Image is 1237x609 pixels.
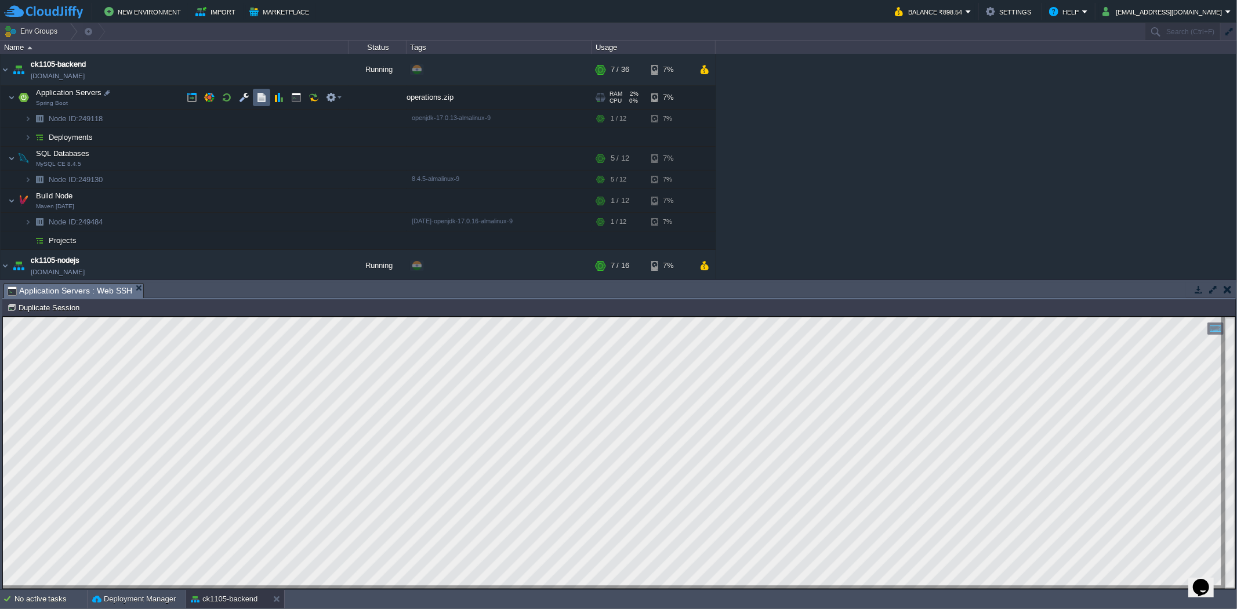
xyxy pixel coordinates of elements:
[191,593,257,605] button: ck1105-backend
[31,266,85,278] a: [DOMAIN_NAME]
[48,217,104,227] a: Node ID:249484
[651,250,689,281] div: 7%
[412,114,491,121] span: openjdk-17.0.13-almalinux-9
[35,191,74,200] a: Build NodeMaven [DATE]
[48,235,78,245] a: Projects
[627,90,639,97] span: 2%
[48,132,95,142] a: Deployments
[35,148,91,158] span: SQL Databases
[31,213,48,231] img: AMDAwAAAACH5BAEAAAAALAAAAAABAAEAAAICRAEAOw==
[31,171,48,188] img: AMDAwAAAACH5BAEAAAAALAAAAAABAAEAAAICRAEAOw==
[24,213,31,231] img: AMDAwAAAACH5BAEAAAAALAAAAAABAAEAAAICRAEAOw==
[104,5,184,19] button: New Environment
[7,302,83,313] button: Duplicate Session
[1,41,348,54] div: Name
[49,114,78,123] span: Node ID:
[31,231,48,249] img: AMDAwAAAACH5BAEAAAAALAAAAAABAAEAAAICRAEAOw==
[611,250,629,281] div: 7 / 16
[48,114,104,124] span: 249118
[651,189,689,212] div: 7%
[610,90,622,97] span: RAM
[610,97,622,104] span: CPU
[611,189,629,212] div: 1 / 12
[1,250,10,281] img: AMDAwAAAACH5BAEAAAAALAAAAAABAAEAAAICRAEAOw==
[35,88,103,97] a: Application ServersSpring Boot
[31,128,48,146] img: AMDAwAAAACH5BAEAAAAALAAAAAABAAEAAAICRAEAOw==
[49,175,78,184] span: Node ID:
[36,100,68,107] span: Spring Boot
[48,114,104,124] a: Node ID:249118
[31,110,48,128] img: AMDAwAAAACH5BAEAAAAALAAAAAABAAEAAAICRAEAOw==
[986,5,1035,19] button: Settings
[35,88,103,97] span: Application Servers
[31,70,85,82] a: [DOMAIN_NAME]
[8,147,15,170] img: AMDAwAAAACH5BAEAAAAALAAAAAABAAEAAAICRAEAOw==
[31,59,86,70] a: ck1105-backend
[249,5,313,19] button: Marketplace
[195,5,239,19] button: Import
[626,97,638,104] span: 0%
[8,189,15,212] img: AMDAwAAAACH5BAEAAAAALAAAAAABAAEAAAICRAEAOw==
[35,149,91,158] a: SQL DatabasesMySQL CE 8.4.5
[1188,563,1225,597] iframe: chat widget
[1049,5,1082,19] button: Help
[24,171,31,188] img: AMDAwAAAACH5BAEAAAAALAAAAAABAAEAAAICRAEAOw==
[35,191,74,201] span: Build Node
[8,284,132,298] span: Application Servers : Web SSH
[24,231,31,249] img: AMDAwAAAACH5BAEAAAAALAAAAAABAAEAAAICRAEAOw==
[16,189,32,212] img: AMDAwAAAACH5BAEAAAAALAAAAAABAAEAAAICRAEAOw==
[10,250,27,281] img: AMDAwAAAACH5BAEAAAAALAAAAAABAAEAAAICRAEAOw==
[407,41,592,54] div: Tags
[27,46,32,49] img: AMDAwAAAACH5BAEAAAAALAAAAAABAAEAAAICRAEAOw==
[4,23,61,39] button: Env Groups
[36,203,74,210] span: Maven [DATE]
[651,110,689,128] div: 7%
[16,86,32,109] img: AMDAwAAAACH5BAEAAAAALAAAAAABAAEAAAICRAEAOw==
[24,110,31,128] img: AMDAwAAAACH5BAEAAAAALAAAAAABAAEAAAICRAEAOw==
[611,110,626,128] div: 1 / 12
[16,147,32,170] img: AMDAwAAAACH5BAEAAAAALAAAAAABAAEAAAICRAEAOw==
[14,590,87,608] div: No active tasks
[611,147,629,170] div: 5 / 12
[36,161,81,168] span: MySQL CE 8.4.5
[48,175,104,184] span: 249130
[349,250,407,281] div: Running
[895,5,966,19] button: Balance ₹898.54
[10,54,27,85] img: AMDAwAAAACH5BAEAAAAALAAAAAABAAEAAAICRAEAOw==
[31,255,79,266] a: ck1105-nodejs
[48,217,104,227] span: 249484
[24,128,31,146] img: AMDAwAAAACH5BAEAAAAALAAAAAABAAEAAAICRAEAOw==
[412,175,459,182] span: 8.4.5-almalinux-9
[611,171,626,188] div: 5 / 12
[611,54,629,85] div: 7 / 36
[651,86,689,109] div: 7%
[611,213,626,231] div: 1 / 12
[8,86,15,109] img: AMDAwAAAACH5BAEAAAAALAAAAAABAAEAAAICRAEAOw==
[49,217,78,226] span: Node ID:
[349,41,406,54] div: Status
[651,147,689,170] div: 7%
[412,217,513,224] span: [DATE]-openjdk-17.0.16-almalinux-9
[92,593,176,605] button: Deployment Manager
[407,86,592,109] div: operations.zip
[651,213,689,231] div: 7%
[651,171,689,188] div: 7%
[651,54,689,85] div: 7%
[349,54,407,85] div: Running
[593,41,715,54] div: Usage
[48,175,104,184] a: Node ID:249130
[1,54,10,85] img: AMDAwAAAACH5BAEAAAAALAAAAAABAAEAAAICRAEAOw==
[4,5,83,19] img: CloudJiffy
[1102,5,1225,19] button: [EMAIL_ADDRESS][DOMAIN_NAME]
